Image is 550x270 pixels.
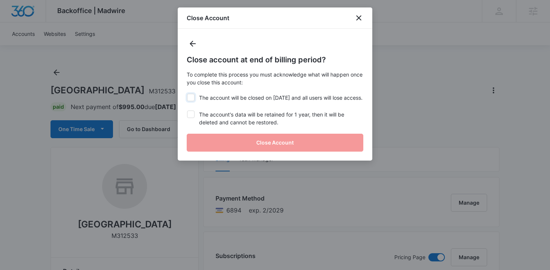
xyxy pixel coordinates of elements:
[354,13,363,22] button: close
[187,54,363,65] h5: Close account at end of billing period?
[187,71,363,86] p: To complete this process you must acknowledge what will happen once you close this account:
[187,94,363,102] label: The account will be closed on [DATE] and all users will lose access.
[187,111,363,126] label: The account's data will be retained for 1 year, then it will be deleted and cannot be restored.
[187,38,199,50] button: Back
[187,13,229,22] h1: Close Account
